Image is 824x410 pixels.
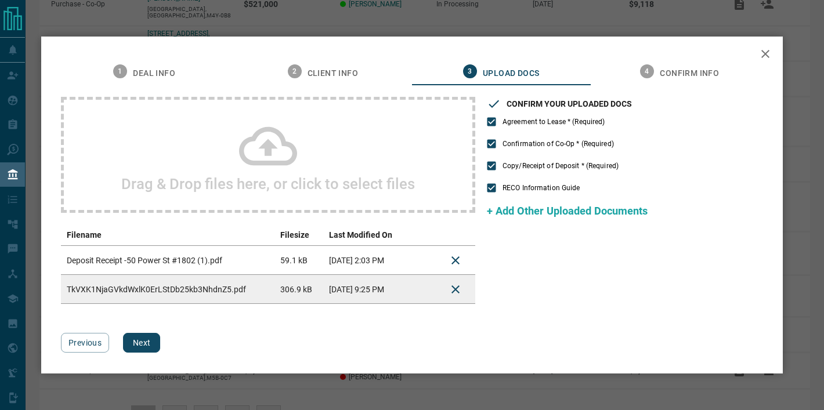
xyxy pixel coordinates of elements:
th: Filesize [274,224,323,246]
h3: CONFIRM YOUR UPLOADED DOCS [507,99,632,108]
td: 59.1 kB [274,246,323,275]
span: + Add Other Uploaded Documents [487,205,648,217]
div: Drag & Drop files here, or click to select files [61,97,475,213]
td: TkVXK1NjaGVkdWxlK0ErLStDb25kb3NhdnZ5.pdf [61,275,274,304]
td: Deposit Receipt -50 Power St #1802 (1).pdf [61,246,274,275]
text: 4 [645,67,649,75]
th: Filename [61,224,274,246]
span: Confirmation of Co-Op * (Required) [503,139,614,149]
th: Last Modified On [323,224,407,246]
button: Previous [61,333,109,353]
span: Agreement to Lease * (Required) [503,117,605,127]
span: Copy/Receipt of Deposit * (Required) [503,161,619,171]
span: Client Info [308,68,358,79]
text: 1 [118,67,122,75]
button: Delete [442,275,469,303]
th: download action column [407,224,436,246]
button: Delete [442,246,469,274]
text: 2 [292,67,297,75]
button: Next [123,333,160,353]
text: 3 [468,67,472,75]
span: RECO Information Guide [503,183,580,193]
td: [DATE] 2:03 PM [323,246,407,275]
span: Deal Info [133,68,175,79]
td: 306.9 kB [274,275,323,304]
span: Upload Docs [483,68,539,79]
th: delete file action column [436,224,475,246]
td: [DATE] 9:25 PM [323,275,407,304]
h2: Drag & Drop files here, or click to select files [121,175,415,193]
span: Confirm Info [660,68,719,79]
